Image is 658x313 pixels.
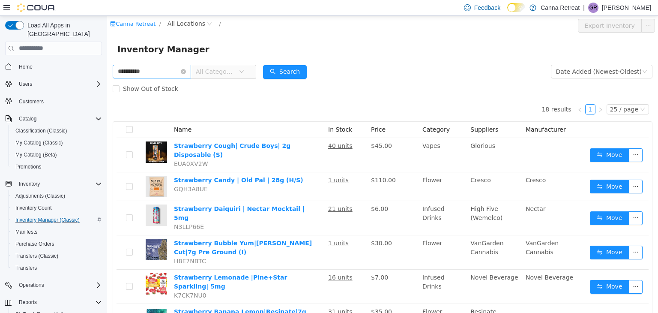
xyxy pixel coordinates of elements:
[67,292,199,308] a: Strawberry Banana Lemon|Resinate|7g Mini Buds (S)
[15,280,48,290] button: Operations
[15,151,57,158] span: My Catalog (Beta)
[9,214,105,226] button: Inventory Manager (Classic)
[221,258,245,265] u: 16 units
[15,265,37,271] span: Transfers
[67,161,196,168] a: Strawberry Candy | Old Pal | 28g (H/S)
[312,156,360,185] td: Flower
[483,230,522,244] button: icon: swapMove
[419,110,459,117] span: Manufacturer
[15,205,52,211] span: Inventory Count
[503,89,531,98] div: 25 / page
[221,126,245,133] u: 40 units
[12,227,41,237] a: Manifests
[221,161,242,168] u: 1 units
[15,217,80,223] span: Inventory Manager (Classic)
[312,122,360,156] td: Vapes
[491,91,496,96] i: icon: right
[2,279,105,291] button: Operations
[67,190,197,205] a: Strawberry Daiquiri | Nectar Mocktail | 5mg
[315,110,343,117] span: Category
[24,21,102,38] span: Load All Apps in [GEOGRAPHIC_DATA]
[12,126,102,136] span: Classification (Classic)
[19,81,32,87] span: Users
[67,208,97,214] span: N3LLP66E
[522,132,535,146] button: icon: ellipsis
[12,203,55,213] a: Inventory Count
[363,110,391,117] span: Suppliers
[522,264,535,278] button: icon: ellipsis
[12,126,71,136] a: Classification (Classic)
[264,110,278,117] span: Price
[264,258,281,265] span: $7.00
[15,114,40,124] button: Catalog
[19,98,44,105] span: Customers
[12,215,83,225] a: Inventory Manager (Classic)
[471,3,535,17] button: Export Inventory
[588,3,598,13] div: Gustavo Ramos
[9,250,105,262] button: Transfers (Classic)
[2,78,105,90] button: Users
[535,53,540,59] i: icon: down
[522,164,535,178] button: icon: ellipsis
[363,224,396,240] span: VanGarden Cannabis
[67,258,180,274] a: Strawberry Lemonade |Pine+Star Sparkling| 5mg
[15,297,102,307] span: Reports
[39,257,60,279] img: Strawberry Lemonade |Pine+Star Sparkling| 5mg hero shot
[15,79,102,89] span: Users
[264,190,281,196] span: $6.00
[2,95,105,108] button: Customers
[264,161,289,168] span: $110.00
[52,5,54,11] span: /
[19,181,40,187] span: Inventory
[15,241,54,247] span: Purchase Orders
[89,51,128,60] span: All Categories
[12,227,102,237] span: Manifests
[15,280,102,290] span: Operations
[12,251,102,261] span: Transfers (Classic)
[15,61,102,72] span: Home
[39,160,60,181] img: Strawberry Candy | Old Pal | 28g (H/S) hero shot
[363,126,388,133] span: Glorious
[312,185,360,220] td: Infused Drinks
[2,113,105,125] button: Catalog
[2,296,105,308] button: Reports
[156,49,200,63] button: icon: searchSearch
[9,226,105,238] button: Manifests
[264,126,285,133] span: $45.00
[583,3,585,13] p: |
[15,96,47,107] a: Customers
[534,3,548,17] button: icon: ellipsis
[67,242,99,249] span: H8E7NBTC
[67,110,84,117] span: Name
[9,238,105,250] button: Purchase Orders
[132,53,137,59] i: icon: down
[9,161,105,173] button: Promotions
[12,215,102,225] span: Inventory Manager (Classic)
[541,3,580,13] p: Canna Retreat
[12,69,75,76] span: Show Out of Stock
[12,203,102,213] span: Inventory Count
[221,190,245,196] u: 21 units
[363,161,383,168] span: Cresco
[39,126,60,147] img: Strawberry Cough| Crude Boys| 2g Disposable (S) hero shot
[12,162,102,172] span: Promotions
[15,139,63,146] span: My Catalog (Classic)
[39,223,60,244] img: Strawberry Bubble Yum|Farmer's Cut|7g Pre Ground (I) hero shot
[12,263,102,273] span: Transfers
[363,292,389,299] span: Resinate
[19,299,37,306] span: Reports
[15,229,37,235] span: Manifests
[15,114,102,124] span: Catalog
[264,292,285,299] span: $35.00
[12,162,45,172] a: Promotions
[19,115,36,122] span: Catalog
[15,79,36,89] button: Users
[12,191,102,201] span: Adjustments (Classic)
[9,125,105,137] button: Classification (Classic)
[9,262,105,274] button: Transfers
[434,88,464,99] li: 18 results
[221,292,245,299] u: 31 units
[15,62,36,72] a: Home
[2,60,105,73] button: Home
